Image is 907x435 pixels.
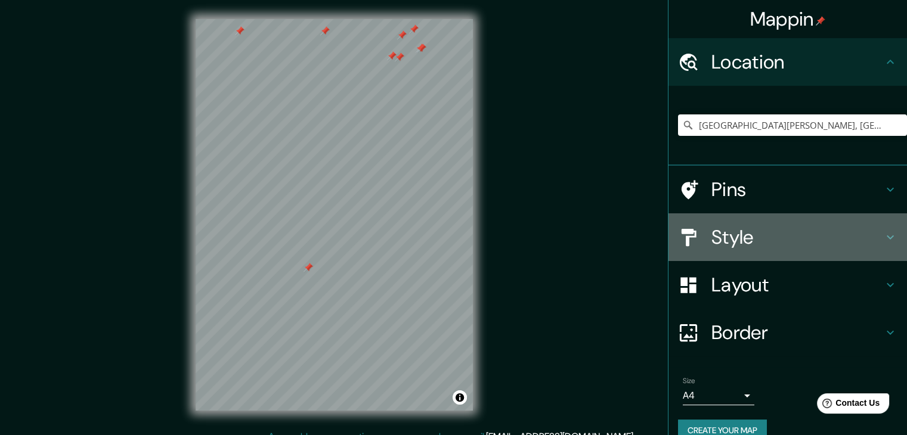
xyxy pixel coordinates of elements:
div: Style [668,213,907,261]
h4: Border [711,321,883,344]
img: pin-icon.png [816,16,825,26]
h4: Location [711,50,883,74]
div: Pins [668,166,907,213]
canvas: Map [196,19,473,411]
h4: Layout [711,273,883,297]
label: Size [683,376,695,386]
div: Border [668,309,907,356]
h4: Pins [711,178,883,201]
div: A4 [683,386,754,405]
div: Layout [668,261,907,309]
input: Pick your city or area [678,114,907,136]
h4: Mappin [750,7,826,31]
button: Toggle attribution [453,390,467,405]
div: Location [668,38,907,86]
h4: Style [711,225,883,249]
iframe: Help widget launcher [801,389,894,422]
